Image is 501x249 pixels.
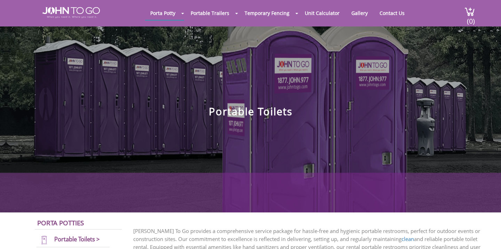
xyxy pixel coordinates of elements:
img: cart a [464,7,475,16]
button: Live Chat [473,221,501,249]
img: JOHN to go [42,7,100,18]
a: Gallery [346,6,373,20]
span: (0) [467,11,475,26]
a: Portable Trailers [185,6,234,20]
a: Temporary Fencing [239,6,295,20]
a: Unit Calculator [300,6,345,20]
a: clean [401,235,414,242]
a: Porta Potty [145,6,181,20]
a: Contact Us [374,6,410,20]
